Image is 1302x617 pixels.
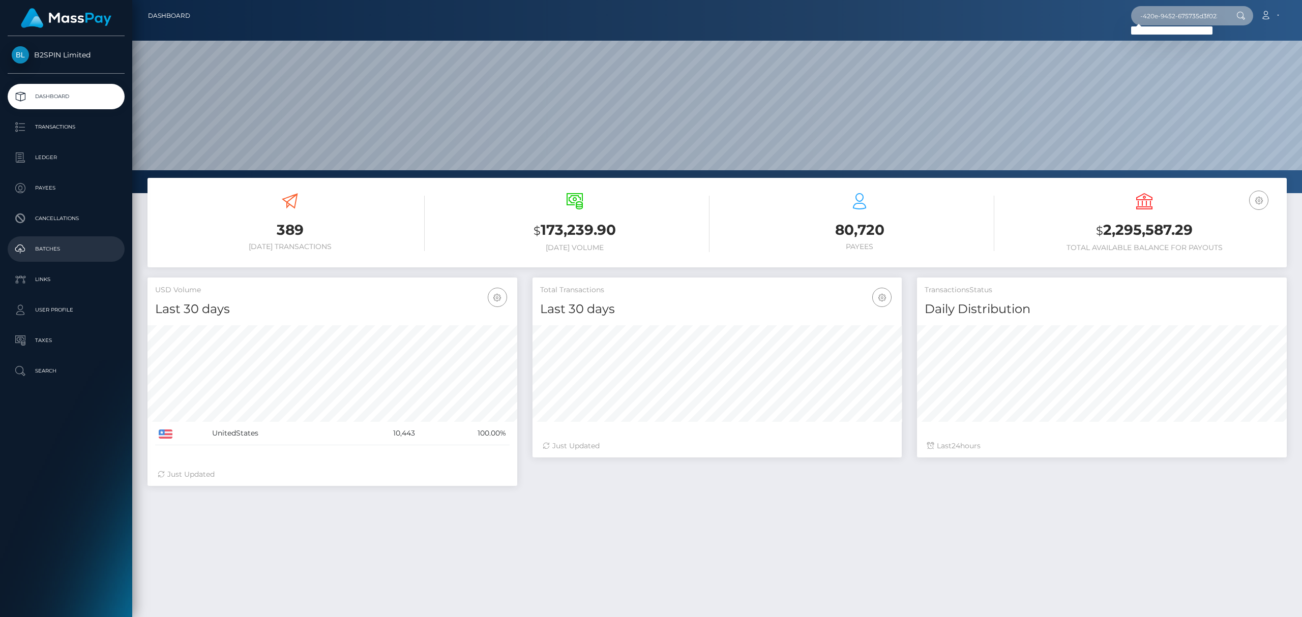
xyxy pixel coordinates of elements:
img: B2SPIN Limited [12,46,29,64]
p: Payees [12,180,121,196]
h3: 2,295,587.29 [1010,220,1279,241]
img: US.png [159,429,172,439]
small: $ [534,224,541,238]
p: Batches [12,241,121,257]
h4: Last 30 days [540,300,895,318]
p: Search [12,363,121,379]
h5: Transactions [925,285,1279,295]
p: Transactions [12,119,121,135]
p: Cancellations [12,211,121,226]
p: Ledger [12,150,121,165]
h5: USD Volume [155,285,510,295]
div: Just Updated [158,469,507,480]
a: Taxes [8,328,125,353]
p: Links [12,272,121,287]
a: Payees [8,175,125,201]
img: MassPay Logo [21,8,111,28]
a: Dashboard [148,5,190,26]
a: Search [8,358,125,384]
a: Transactions [8,114,125,140]
h4: Daily Distribution [925,300,1279,318]
a: Cancellations [8,206,125,231]
span: B2SPIN Limited [8,50,125,59]
a: Batches [8,236,125,262]
span: 24 [952,441,960,450]
p: User Profile [12,302,121,318]
h3: 389 [155,220,425,240]
td: 100.00% [419,422,510,445]
td: United s [209,422,345,445]
h3: 173,239.90 [440,220,709,241]
div: Last hours [927,441,1277,451]
h6: [DATE] Transactions [155,242,425,251]
a: Ledger [8,145,125,170]
small: $ [1096,224,1103,238]
a: User Profile [8,297,125,323]
input: Search... [1131,6,1227,25]
a: Links [8,267,125,292]
h6: Total Available Balance for Payouts [1010,243,1279,252]
mh: State [236,428,255,438]
h6: Payees [725,242,994,251]
td: 10,443 [345,422,419,445]
div: Just Updated [543,441,892,451]
h4: Last 30 days [155,300,510,318]
a: Dashboard [8,84,125,109]
h6: [DATE] Volume [440,243,709,252]
mh: Status [969,285,992,294]
p: Dashboard [12,89,121,104]
h3: 80,720 [725,220,994,240]
p: Taxes [12,333,121,348]
h5: Total Transactions [540,285,895,295]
